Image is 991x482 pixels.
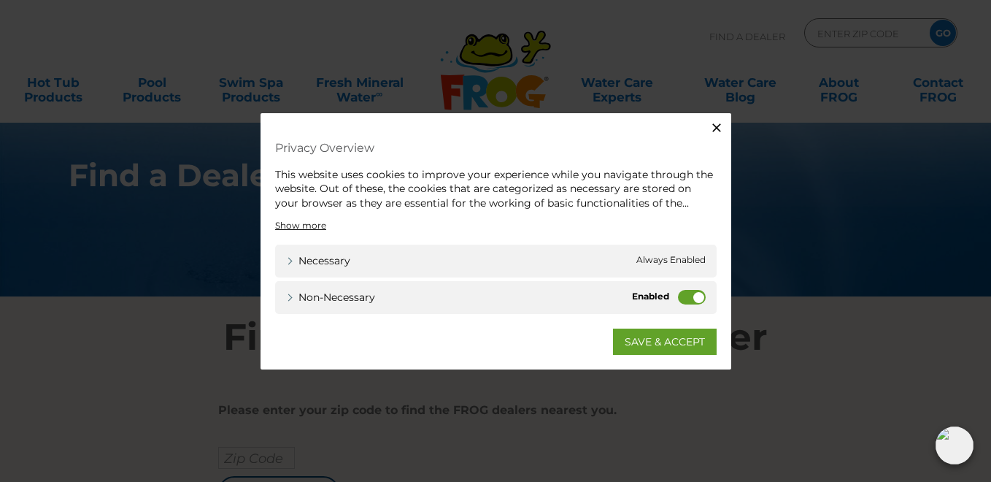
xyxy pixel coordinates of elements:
span: Always Enabled [636,253,706,269]
h4: Privacy Overview [275,134,717,160]
a: Show more [275,219,326,232]
img: openIcon [936,426,973,464]
div: This website uses cookies to improve your experience while you navigate through the website. Out ... [275,167,717,210]
a: Non-necessary [286,290,375,305]
a: Necessary [286,253,350,269]
a: SAVE & ACCEPT [613,329,717,355]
